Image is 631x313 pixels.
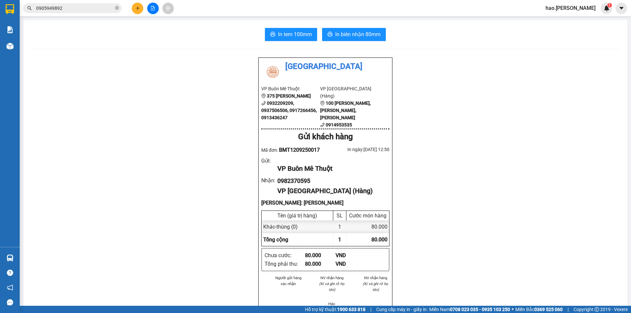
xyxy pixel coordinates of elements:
[512,308,514,311] span: ⚪️
[608,3,611,8] span: 1
[305,260,336,268] div: 80.000
[305,251,336,259] div: 80.000
[318,275,346,281] li: NV nhận hàng
[619,5,624,11] span: caret-down
[568,306,569,313] span: |
[261,85,320,92] li: VP Buôn Mê Thuột
[335,212,344,219] div: SL
[325,146,389,153] div: In ngày: [DATE] 12:50
[277,164,384,174] div: VP Buôn Mê Thuột
[265,28,317,41] button: printerIn tem 100mm
[337,307,365,312] strong: 1900 633 818
[277,176,384,186] div: 0982370595
[115,6,119,10] span: close-circle
[336,260,366,268] div: VND
[450,307,510,312] strong: 0708 023 035 - 0935 103 250
[371,236,387,243] span: 80.000
[346,220,389,233] div: 80.000
[7,299,13,305] span: message
[320,101,325,105] span: environment
[265,251,305,259] div: Chưa cước :
[362,275,389,281] li: NV nhận hàng
[267,93,311,99] b: 375 [PERSON_NAME]
[363,281,388,292] i: (Kí và ghi rõ họ tên)
[305,306,365,313] span: Hỗ trợ kỹ thuật:
[376,306,428,313] span: Cung cấp máy in - giấy in:
[7,270,13,276] span: question-circle
[261,146,325,154] div: Mã đơn:
[429,306,510,313] span: Miền Nam
[261,60,389,73] li: [GEOGRAPHIC_DATA]
[540,4,601,12] span: hao.[PERSON_NAME]
[322,28,386,41] button: printerIn biên nhận 80mm
[338,236,341,243] span: 1
[607,3,612,8] sup: 1
[7,26,13,33] img: solution-icon
[7,284,13,291] span: notification
[318,301,346,307] li: Hảo
[265,260,305,268] div: Tổng phải thu :
[348,212,387,219] div: Cước món hàng
[270,32,275,38] span: printer
[151,6,155,11] span: file-add
[370,306,371,313] span: |
[336,251,366,259] div: VND
[27,6,32,11] span: search
[515,306,563,313] span: Miền Bắc
[6,4,14,14] img: logo-vxr
[261,94,266,98] span: environment
[166,6,170,11] span: aim
[595,307,599,312] span: copyright
[261,60,284,83] img: logo.jpg
[277,186,384,196] div: VP [GEOGRAPHIC_DATA] (Hàng)
[326,122,352,127] b: 0914953535
[135,6,140,11] span: plus
[263,224,298,230] span: Khác - thùng (0)
[278,30,312,38] span: In tem 100mm
[320,85,379,100] li: VP [GEOGRAPHIC_DATA] (Hàng)
[261,176,277,185] div: Nhận :
[319,281,344,292] i: (Kí và ghi rõ họ tên)
[115,5,119,11] span: close-circle
[261,101,317,120] b: 0932209209, 0937506506, 0917266456, 0913436247
[616,3,627,14] button: caret-down
[7,43,13,50] img: warehouse-icon
[261,199,389,207] div: [PERSON_NAME]: [PERSON_NAME]
[320,101,371,120] b: 100 [PERSON_NAME], [PERSON_NAME], [PERSON_NAME]
[604,5,610,11] img: icon-new-feature
[261,157,277,165] div: Gửi :
[36,5,114,12] input: Tìm tên, số ĐT hoặc mã đơn
[274,275,302,287] li: Người gửi hàng xác nhận
[162,3,174,14] button: aim
[279,147,320,153] span: BMT1209250017
[261,101,266,105] span: phone
[327,32,333,38] span: printer
[132,3,143,14] button: plus
[7,255,13,261] img: warehouse-icon
[333,220,346,233] div: 1
[335,30,381,38] span: In biên nhận 80mm
[263,212,331,219] div: Tên (giá trị hàng)
[320,123,325,127] span: phone
[534,307,563,312] strong: 0369 525 060
[261,131,389,143] div: Gửi khách hàng
[147,3,159,14] button: file-add
[263,236,288,243] span: Tổng cộng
